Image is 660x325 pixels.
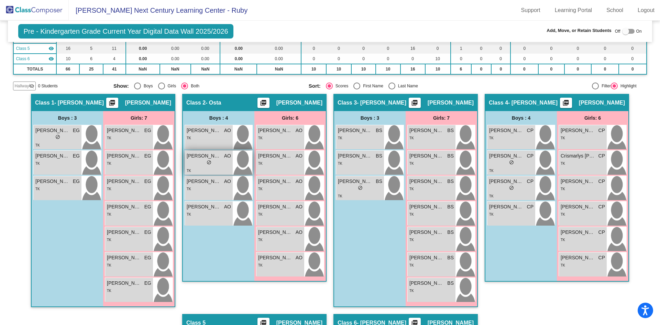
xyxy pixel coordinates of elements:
[187,169,191,173] span: TK
[527,178,533,185] span: CP
[425,43,451,54] td: 0
[351,43,376,54] td: 0
[186,99,206,106] span: Class 2
[451,64,471,74] td: 6
[107,229,141,236] span: [PERSON_NAME]
[509,185,514,190] span: do_not_disturb_alt
[103,111,175,125] div: Girls: 7
[409,178,444,185] span: [PERSON_NAME]
[564,43,591,54] td: 0
[489,136,494,140] span: TK
[113,83,129,89] span: Show:
[561,152,595,160] span: Crismarlys [PERSON_NAME]
[107,254,141,261] span: [PERSON_NAME]
[79,54,103,64] td: 6
[598,127,605,134] span: CP
[107,280,141,287] span: [PERSON_NAME] [PERSON_NAME]
[296,178,302,185] span: AO
[187,127,221,134] span: [PERSON_NAME]
[107,187,111,191] span: TK
[144,127,151,134] span: EG
[258,203,293,210] span: [PERSON_NAME]
[113,83,304,89] mat-radio-group: Select an option
[599,83,611,89] div: Filter
[338,162,342,165] span: TK
[451,54,471,64] td: 0
[79,64,103,74] td: 25
[561,254,595,261] span: [PERSON_NAME]
[471,54,491,64] td: 0
[13,64,56,74] td: TOTALS
[301,64,326,74] td: 10
[471,64,491,74] td: 0
[257,54,301,64] td: 0.00
[107,263,111,267] span: TK
[224,178,231,185] span: AO
[489,178,524,185] span: [PERSON_NAME]
[29,83,34,89] mat-icon: visibility_off
[376,178,382,185] span: BS
[333,83,348,89] div: Scores
[409,162,414,165] span: TK
[258,263,263,267] span: TK
[18,24,233,39] span: Pre - Kindergarten Grade Current Year Digital Data Wall 2025/2026
[257,64,301,74] td: NaN
[561,229,595,236] span: [PERSON_NAME]
[564,64,591,74] td: 0
[32,111,103,125] div: Boys : 3
[220,43,257,54] td: 0.00
[258,178,293,185] span: [PERSON_NAME]-[GEOGRAPHIC_DATA]
[257,98,269,108] button: Print Students Details
[326,64,351,74] td: 10
[224,152,231,160] span: AO
[409,127,444,134] span: [PERSON_NAME]
[510,43,538,54] td: 0
[591,43,619,54] td: 0
[510,54,538,64] td: 0
[564,54,591,64] td: 0
[400,64,425,74] td: 16
[409,213,414,216] span: TK
[73,178,80,185] span: EG
[409,152,444,160] span: [PERSON_NAME] [PERSON_NAME]
[447,203,454,210] span: BS
[338,194,342,198] span: TK
[254,111,326,125] div: Girls: 6
[144,152,151,160] span: EG
[489,152,524,160] span: [PERSON_NAME]
[409,289,414,293] span: TK
[406,111,477,125] div: Girls: 7
[491,64,510,74] td: 0
[191,54,220,64] td: 0.00
[527,127,533,134] span: CP
[598,203,605,210] span: CP
[485,111,557,125] div: Boys : 4
[296,229,302,236] span: AO
[35,152,70,160] span: [PERSON_NAME]
[296,152,302,160] span: AO
[296,203,302,210] span: AO
[400,54,425,64] td: 0
[103,43,125,54] td: 11
[410,99,419,109] mat-icon: picture_as_pdf
[561,127,595,134] span: [PERSON_NAME]
[224,203,231,210] span: AO
[601,5,629,16] a: School
[103,64,125,74] td: 41
[187,203,221,210] span: [PERSON_NAME]
[615,28,620,34] span: Off
[38,83,57,89] span: 0 Students
[598,152,605,160] span: CP
[561,136,565,140] span: TK
[187,178,221,185] span: [PERSON_NAME]
[309,83,321,89] span: Sort:
[538,64,565,74] td: 0
[79,43,103,54] td: 5
[276,99,322,106] span: [PERSON_NAME]
[360,83,383,89] div: First Name
[489,194,494,198] span: TK
[107,136,111,140] span: TK
[409,98,421,108] button: Print Students Details
[561,238,565,242] span: TK
[191,43,220,54] td: 0.00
